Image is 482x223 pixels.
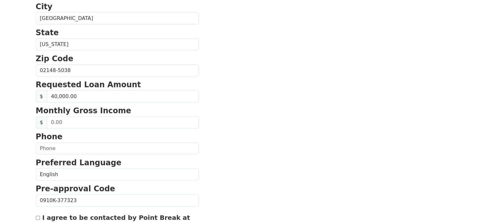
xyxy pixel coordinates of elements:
[36,105,199,116] p: Monthly Gross Income
[36,2,53,11] strong: City
[36,28,59,37] strong: State
[36,116,47,128] span: $
[36,90,47,102] span: $
[36,132,63,141] strong: Phone
[36,158,121,167] strong: Preferred Language
[36,54,74,63] strong: Zip Code
[36,64,199,76] input: Zip Code
[47,90,199,102] input: 0.00
[47,116,199,128] input: 0.00
[36,142,199,154] input: Phone
[36,12,199,24] input: City
[36,80,141,89] strong: Requested Loan Amount
[36,194,199,207] input: Pre-approval Code
[36,184,115,193] strong: Pre-approval Code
